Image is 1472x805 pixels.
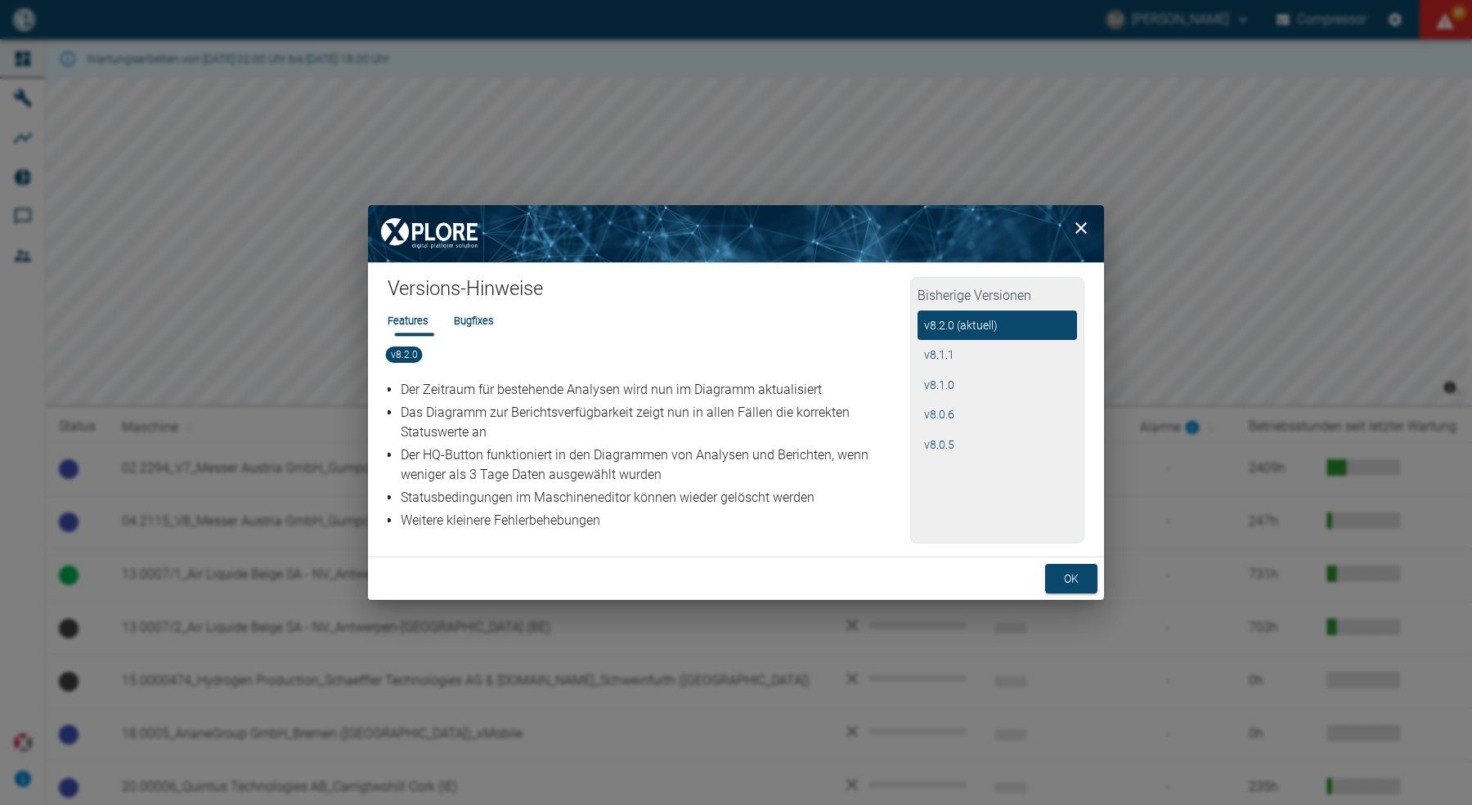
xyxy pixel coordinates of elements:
button: v8.1.1 [918,340,1077,370]
p: Das Diagramm zur Berichtsverfügbarkeit zeigt nun in allen Fällen die korrekten Statuswerte an [401,403,905,442]
span: v8.2.0 [386,347,423,363]
p: Der Zeitraum für bestehende Analysen wird nun im Diagramm aktualisiert [401,380,905,400]
p: Weitere kleinere Fehlerbehebungen [401,511,905,530]
li: Bugfixes [454,313,493,329]
li: Features [388,313,428,329]
img: background image [368,205,1104,262]
h2: Bisherige Versionen [918,284,1077,311]
button: v8.1.0 [918,370,1077,400]
button: v8.2.0 (aktuell) [918,311,1077,341]
h1: Versions-Hinweise [388,276,910,309]
button: v8.0.6 [918,400,1077,430]
p: Statusbedingungen im Maschineneditor können wieder gelöscht werden [401,488,905,508]
img: XPLORE Logo [368,205,491,262]
button: close [1065,212,1097,244]
button: v8.0.5 [918,430,1077,460]
p: Der HQ-Button funktioniert in den Diagrammen von Analysen und Berichten, wenn weniger als 3 Tage ... [401,445,905,485]
button: ok [1045,564,1097,594]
